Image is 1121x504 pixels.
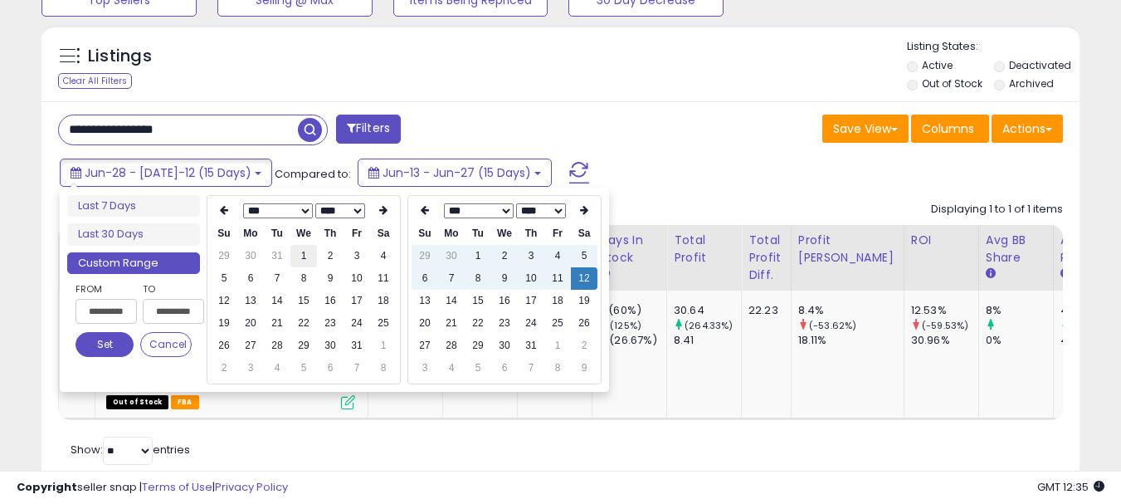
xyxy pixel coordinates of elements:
td: 26 [571,312,597,335]
button: Save View [822,115,909,143]
th: Tu [465,223,491,245]
span: FBA [171,395,199,409]
th: Sa [571,223,597,245]
td: 4 [438,357,465,379]
div: 0% [986,333,1053,348]
td: 4 [544,245,571,267]
td: 5 [465,357,491,379]
td: 8 [465,267,491,290]
td: 21 [438,312,465,335]
td: 19 [211,312,237,335]
span: Jun-13 - Jun-27 (15 Days) [383,164,531,181]
td: 24 [518,312,544,335]
td: 5 [211,267,237,290]
div: Avg Win Price [1060,232,1121,267]
div: ASIN: [106,303,355,408]
label: To [143,281,192,297]
td: 9 [317,267,344,290]
th: Th [518,223,544,245]
td: 23 [317,312,344,335]
td: 10 [344,267,370,290]
td: 30 [317,335,344,357]
td: 29 [211,245,237,267]
strong: Copyright [17,479,77,495]
button: Cancel [140,332,192,357]
th: Sa [370,223,397,245]
button: Jun-28 - [DATE]-12 (15 Days) [60,159,272,187]
td: 2 [571,335,597,357]
td: 3 [412,357,438,379]
th: We [290,223,317,245]
th: Th [317,223,344,245]
td: 31 [264,245,290,267]
td: 30 [491,335,518,357]
th: Mo [438,223,465,245]
div: Displaying 1 to 1 of 1 items [931,202,1063,218]
td: 10 [518,267,544,290]
td: 3 [237,357,264,379]
small: Avg Win Price. [1060,267,1070,281]
div: Total Profit Diff. [748,232,784,284]
td: 27 [412,335,438,357]
label: Deactivated [1009,58,1071,72]
small: Days In Stock. [599,267,609,281]
td: 12 [211,290,237,312]
td: 6 [491,357,518,379]
th: Tu [264,223,290,245]
td: 29 [465,335,491,357]
td: 4 [370,245,397,267]
td: 7 [438,267,465,290]
td: 2 [211,357,237,379]
td: 18 [544,290,571,312]
p: Listing States: [907,39,1080,55]
td: 8 [370,357,397,379]
td: 23 [491,312,518,335]
th: We [491,223,518,245]
label: From [76,281,134,297]
div: 18.11% [798,333,904,348]
span: Show: entries [71,442,190,458]
span: Jun-28 - [DATE]-12 (15 Days) [85,164,251,181]
td: 6 [237,267,264,290]
td: 12 [571,267,597,290]
td: 25 [370,312,397,335]
div: 30.64 [674,303,741,318]
td: 15 [465,290,491,312]
small: Avg BB Share. [986,267,996,281]
td: 4 [264,357,290,379]
td: 15 [290,290,317,312]
td: 7 [518,357,544,379]
td: 9 [491,267,518,290]
small: (-59.53%) [922,319,968,332]
div: Avg BB Share [986,232,1046,267]
div: 30.96% [911,333,978,348]
td: 3 [518,245,544,267]
li: Custom Range [67,252,200,275]
td: 19 [571,290,597,312]
td: 30 [237,245,264,267]
div: Clear All Filters [58,73,132,89]
td: 17 [344,290,370,312]
td: 3 [344,245,370,267]
td: 20 [412,312,438,335]
td: 18 [370,290,397,312]
div: 8.41 [674,333,741,348]
td: 8 [544,357,571,379]
div: 12.53% [911,303,978,318]
button: Filters [336,115,401,144]
a: Privacy Policy [215,479,288,495]
th: Fr [344,223,370,245]
td: 6 [317,357,344,379]
small: (-53.62%) [809,319,856,332]
div: Profit [PERSON_NAME] [798,232,897,267]
th: Fr [544,223,571,245]
td: 9 [571,357,597,379]
button: Jun-13 - Jun-27 (15 Days) [358,159,552,187]
td: 31 [344,335,370,357]
li: Last 30 Days [67,223,200,246]
td: 7 [264,267,290,290]
label: Out of Stock [922,76,982,91]
div: Total Profit [674,232,734,267]
td: 24 [344,312,370,335]
td: 2 [491,245,518,267]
